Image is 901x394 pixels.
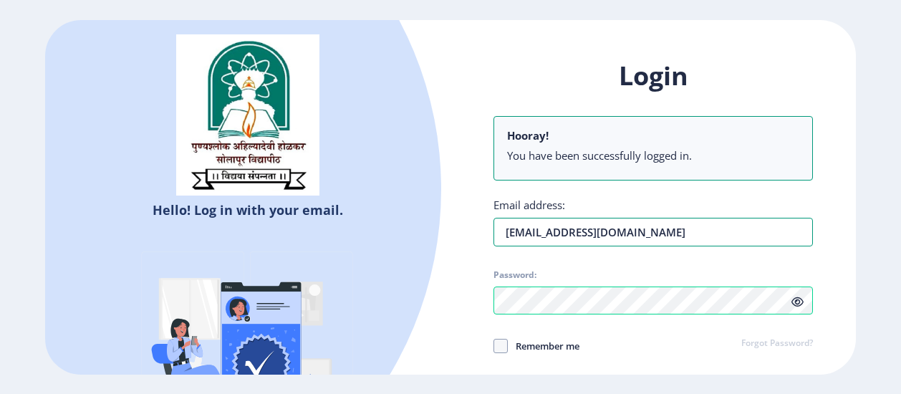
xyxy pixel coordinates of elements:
[508,337,579,355] span: Remember me
[493,59,813,93] h1: Login
[493,198,565,212] label: Email address:
[507,128,549,143] b: Hooray!
[493,269,536,281] label: Password:
[493,218,813,246] input: Email address
[741,337,813,350] a: Forgot Password?
[176,34,319,196] img: sulogo.png
[507,148,799,163] li: You have been successfully logged in.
